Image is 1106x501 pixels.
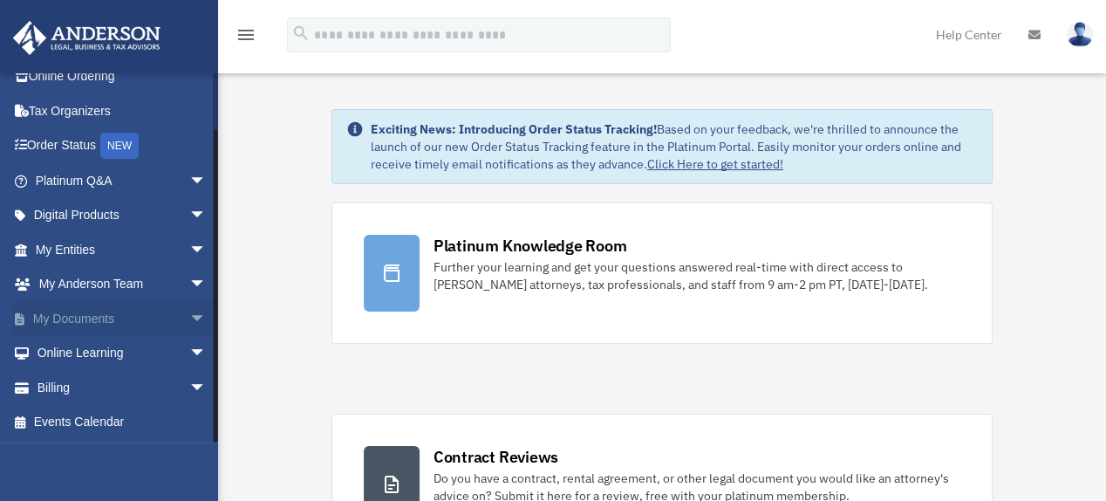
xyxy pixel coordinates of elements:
img: User Pic [1067,22,1093,47]
img: Anderson Advisors Platinum Portal [8,21,166,55]
span: arrow_drop_down [189,232,224,268]
div: Platinum Knowledge Room [434,235,627,257]
div: NEW [100,133,139,159]
a: Platinum Knowledge Room Further your learning and get your questions answered real-time with dire... [331,202,993,344]
div: Further your learning and get your questions answered real-time with direct access to [PERSON_NAM... [434,258,960,293]
span: arrow_drop_down [189,198,224,234]
a: Online Learningarrow_drop_down [12,336,233,371]
a: My Anderson Teamarrow_drop_down [12,267,233,302]
div: Based on your feedback, we're thrilled to announce the launch of our new Order Status Tracking fe... [371,120,978,173]
a: Billingarrow_drop_down [12,370,233,405]
span: arrow_drop_down [189,336,224,372]
i: search [291,24,311,43]
span: arrow_drop_down [189,301,224,337]
a: menu [236,31,256,45]
a: Digital Productsarrow_drop_down [12,198,233,233]
span: arrow_drop_down [189,163,224,199]
span: arrow_drop_down [189,267,224,303]
a: Platinum Q&Aarrow_drop_down [12,163,233,198]
a: Tax Organizers [12,93,233,128]
div: Contract Reviews [434,446,558,468]
a: Click Here to get started! [647,156,783,172]
a: Events Calendar [12,405,233,440]
a: Online Ordering [12,59,233,94]
i: menu [236,24,256,45]
a: My Documentsarrow_drop_down [12,301,233,336]
a: Order StatusNEW [12,128,233,164]
a: My Entitiesarrow_drop_down [12,232,233,267]
span: arrow_drop_down [189,370,224,406]
strong: Exciting News: Introducing Order Status Tracking! [371,121,657,137]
